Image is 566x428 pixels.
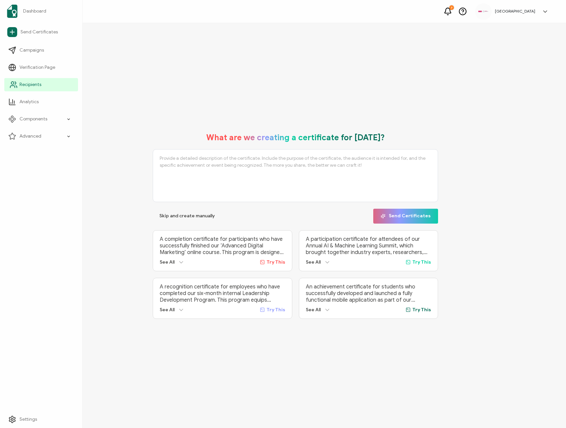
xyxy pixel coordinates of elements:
[381,214,431,219] span: Send Certificates
[153,209,222,224] button: Skip and create manually
[20,47,44,54] span: Campaigns
[159,214,215,218] span: Skip and create manually
[23,8,46,15] span: Dashboard
[160,307,175,313] span: See All
[266,307,285,313] span: Try This
[306,259,321,265] span: See All
[4,24,78,40] a: Send Certificates
[495,9,535,14] h5: [GEOGRAPHIC_DATA]
[20,99,39,105] span: Analytics
[306,236,431,256] p: A participation certificate for attendees of our Annual AI & Machine Learning Summit, which broug...
[4,413,78,426] a: Settings
[4,78,78,91] a: Recipients
[160,259,175,265] span: See All
[20,116,47,122] span: Components
[20,64,55,71] span: Verification Page
[4,95,78,108] a: Analytics
[4,2,78,21] a: Dashboard
[266,259,285,265] span: Try This
[306,307,321,313] span: See All
[4,44,78,57] a: Campaigns
[7,5,18,18] img: sertifier-logomark-colored.svg
[20,133,41,140] span: Advanced
[373,209,438,224] button: Send Certificates
[206,133,385,143] h1: What are we creating a certificate for [DATE]?
[306,283,431,303] p: An achievement certificate for students who successfully developed and launched a fully functiona...
[20,81,41,88] span: Recipients
[478,11,488,12] img: 534be6bd-3ab8-4108-9ccc-40d3e97e413d.png
[412,259,431,265] span: Try This
[160,283,285,303] p: A recognition certificate for employees who have completed our six-month internal Leadership Deve...
[4,61,78,74] a: Verification Page
[20,29,58,35] span: Send Certificates
[160,236,285,256] p: A completion certificate for participants who have successfully finished our ‘Advanced Digital Ma...
[412,307,431,313] span: Try This
[20,416,37,423] span: Settings
[449,5,454,10] div: 7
